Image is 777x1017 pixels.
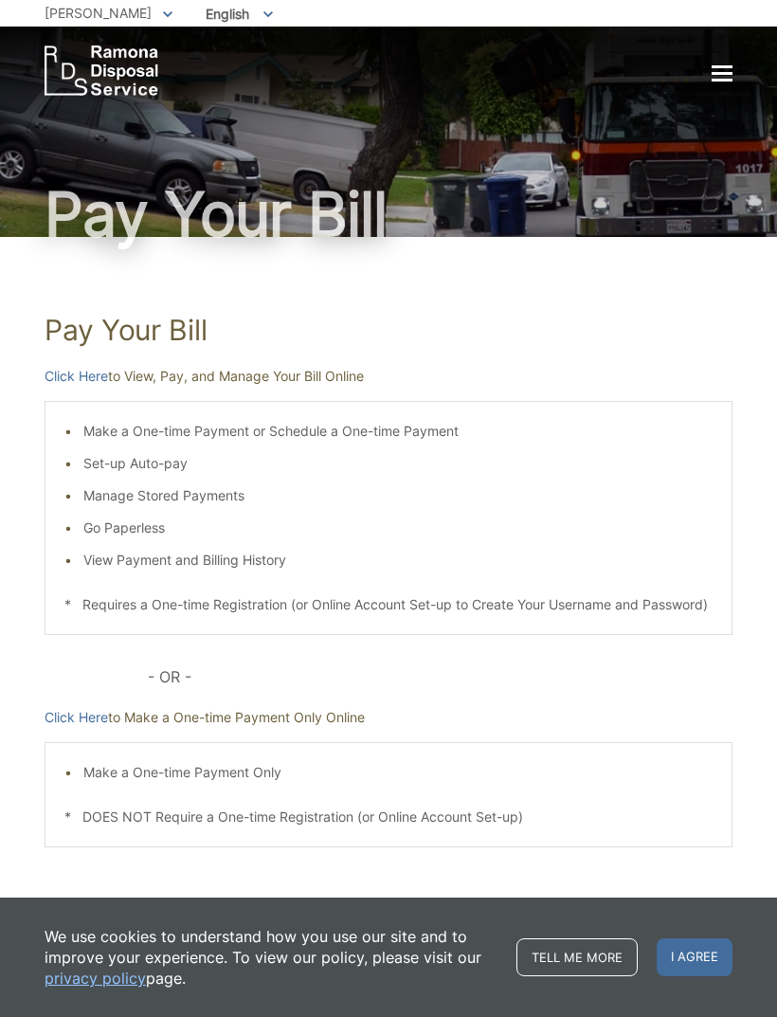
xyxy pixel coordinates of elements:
a: Click Here [45,707,108,728]
p: - OR - [148,663,732,690]
p: * DOES NOT Require a One-time Registration (or Online Account Set-up) [64,807,713,827]
li: View Payment and Billing History [83,550,713,571]
p: to View, Pay, and Manage Your Bill Online [45,366,732,387]
h1: Pay Your Bill [45,184,732,245]
span: [PERSON_NAME] [45,5,152,21]
a: privacy policy [45,968,146,989]
li: Make a One-time Payment or Schedule a One-time Payment [83,421,713,442]
li: Make a One-time Payment Only [83,762,713,783]
li: Go Paperless [83,518,713,538]
h1: Pay Your Bill [45,313,732,347]
a: EDCD logo. Return to the homepage. [45,45,158,96]
li: Manage Stored Payments [83,485,713,506]
a: Tell me more [516,938,638,976]
p: to Make a One-time Payment Only Online [45,707,732,728]
li: Set-up Auto-pay [83,453,713,474]
span: I agree [657,938,732,976]
p: * Requires a One-time Registration (or Online Account Set-up to Create Your Username and Password) [64,594,713,615]
p: We use cookies to understand how you use our site and to improve your experience. To view our pol... [45,926,497,989]
a: Click Here [45,366,108,387]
